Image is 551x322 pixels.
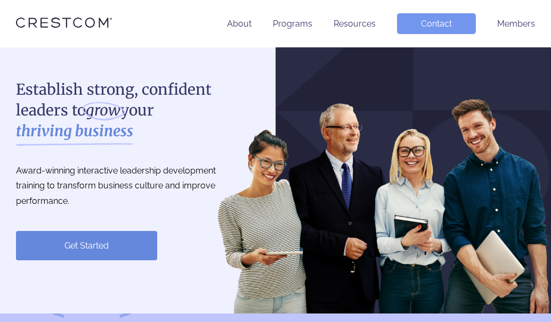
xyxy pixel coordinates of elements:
a: Get Started [16,231,157,260]
p: Award-winning interactive leadership development training to transform business culture and impro... [16,163,240,209]
a: Contact [397,13,476,34]
a: Resources [334,19,376,29]
a: About [227,19,252,29]
i: grow [86,100,120,121]
a: Members [497,19,535,29]
h1: Establish strong, confident leaders to your [16,79,240,142]
strong: thriving business [16,121,133,142]
a: Programs [273,19,312,29]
